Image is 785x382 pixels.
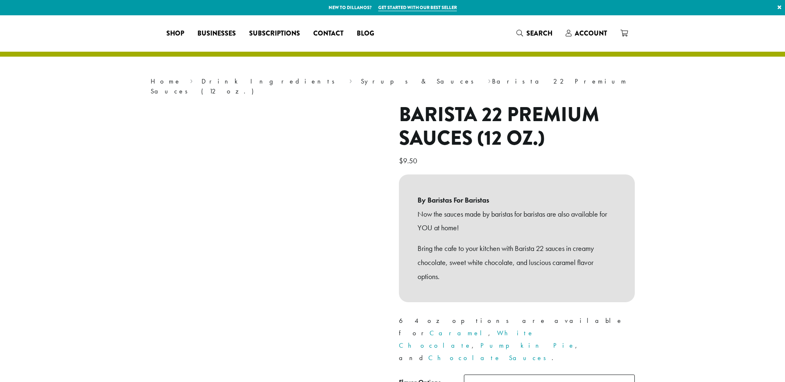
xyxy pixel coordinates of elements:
[526,29,552,38] span: Search
[418,207,616,235] p: Now the sauces made by baristas for baristas are also available for YOU at home!
[399,156,403,165] span: $
[510,26,559,40] a: Search
[575,29,607,38] span: Account
[488,74,491,86] span: ›
[313,29,343,39] span: Contact
[399,103,635,150] h1: Barista 22 Premium Sauces (12 oz.)
[202,77,340,86] a: Drink Ingredients
[361,77,479,86] a: Syrups & Sauces
[399,156,419,165] bdi: 9.50
[151,76,635,96] nav: Breadcrumb
[418,193,616,207] b: By Baristas For Baristas
[378,4,457,11] a: Get started with our best seller
[480,341,575,350] a: Pumpkin Pie
[357,29,374,39] span: Blog
[190,74,193,86] span: ›
[160,27,191,40] a: Shop
[249,29,300,39] span: Subscriptions
[197,29,236,39] span: Businesses
[418,241,616,283] p: Bring the cafe to your kitchen with Barista 22 sauces in creamy chocolate, sweet white chocolate,...
[430,329,488,337] a: Caramel
[428,353,552,362] a: Chocolate Sauces
[349,74,352,86] span: ›
[399,315,635,364] p: 64 oz options are available for , , , and .
[399,329,534,350] a: White Chocolate
[166,29,184,39] span: Shop
[151,77,181,86] a: Home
